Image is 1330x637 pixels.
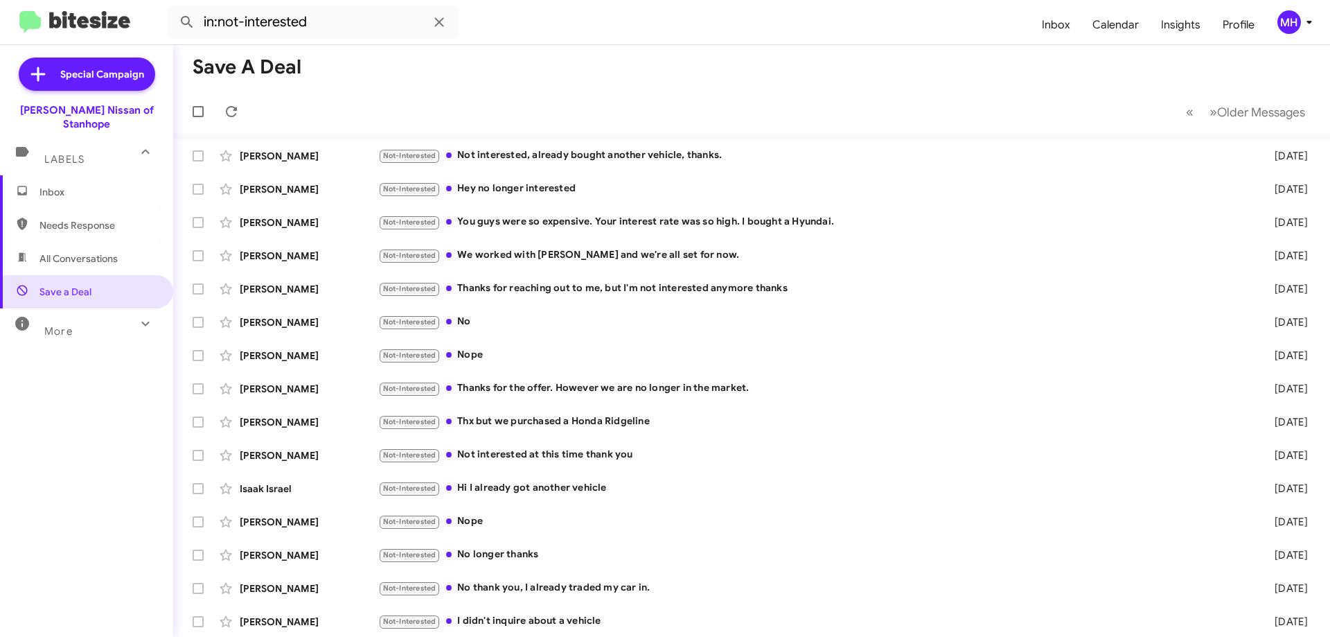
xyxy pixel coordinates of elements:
[378,214,1252,230] div: You guys were so expensive. Your interest rate was so high. I bought a Hyundai.
[383,284,436,293] span: Not-Interested
[383,151,436,160] span: Not-Interested
[240,615,378,629] div: [PERSON_NAME]
[240,448,378,462] div: [PERSON_NAME]
[240,515,378,529] div: [PERSON_NAME]
[1277,10,1301,34] div: MH
[1252,482,1319,496] div: [DATE]
[240,415,378,429] div: [PERSON_NAME]
[39,285,91,299] span: Save a Deal
[1252,415,1319,429] div: [DATE]
[383,451,436,460] span: Not-Interested
[378,613,1252,629] div: I didn't inquire about a vehicle
[240,282,378,296] div: [PERSON_NAME]
[1178,98,1202,126] button: Previous
[378,281,1252,297] div: Thanks for reaching out to me, but I'm not interested anymore thanks
[168,6,459,39] input: Search
[19,58,155,91] a: Special Campaign
[39,252,118,265] span: All Conversations
[383,417,436,426] span: Not-Interested
[383,550,436,559] span: Not-Interested
[44,153,85,166] span: Labels
[1031,5,1081,45] a: Inbox
[1209,103,1217,121] span: »
[383,184,436,193] span: Not-Interested
[1252,149,1319,163] div: [DATE]
[383,584,436,593] span: Not-Interested
[378,314,1252,330] div: No
[1252,448,1319,462] div: [DATE]
[1252,548,1319,562] div: [DATE]
[240,315,378,329] div: [PERSON_NAME]
[378,181,1252,197] div: Hey no longer interested
[240,149,378,163] div: [PERSON_NAME]
[240,582,378,595] div: [PERSON_NAME]
[1252,349,1319,363] div: [DATE]
[378,414,1252,430] div: Thx but we purchased a Honda Ridgeline
[1081,5,1150,45] a: Calendar
[193,56,301,78] h1: Save a Deal
[378,447,1252,463] div: Not interested at this time thank you
[378,514,1252,530] div: Nope
[1201,98,1313,126] button: Next
[383,251,436,260] span: Not-Interested
[44,325,73,338] span: More
[240,216,378,229] div: [PERSON_NAME]
[1252,582,1319,595] div: [DATE]
[1252,249,1319,263] div: [DATE]
[383,317,436,326] span: Not-Interested
[1217,105,1305,120] span: Older Messages
[378,580,1252,596] div: No thank you, I already traded my car in.
[1212,5,1266,45] a: Profile
[39,218,157,232] span: Needs Response
[240,249,378,263] div: [PERSON_NAME]
[1186,103,1194,121] span: «
[39,185,157,199] span: Inbox
[1252,182,1319,196] div: [DATE]
[240,382,378,396] div: [PERSON_NAME]
[1252,515,1319,529] div: [DATE]
[1252,615,1319,629] div: [DATE]
[383,484,436,493] span: Not-Interested
[60,67,144,81] span: Special Campaign
[383,218,436,227] span: Not-Interested
[378,347,1252,363] div: Nope
[378,381,1252,396] div: Thanks for the offer. However we are no longer in the market.
[383,617,436,626] span: Not-Interested
[1178,98,1313,126] nav: Page navigation example
[240,349,378,363] div: [PERSON_NAME]
[383,351,436,360] span: Not-Interested
[378,547,1252,563] div: No longer thanks
[1252,216,1319,229] div: [DATE]
[378,247,1252,263] div: We worked with [PERSON_NAME] and we're all set for now.
[383,517,436,526] span: Not-Interested
[378,148,1252,164] div: Not interested, already bought another vehicle, thanks.
[1150,5,1212,45] a: Insights
[1252,282,1319,296] div: [DATE]
[240,548,378,562] div: [PERSON_NAME]
[240,482,378,496] div: Isaak Israel
[378,480,1252,496] div: Hi I already got another vehicle
[1252,315,1319,329] div: [DATE]
[1252,382,1319,396] div: [DATE]
[240,182,378,196] div: [PERSON_NAME]
[1266,10,1315,34] button: MH
[383,384,436,393] span: Not-Interested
